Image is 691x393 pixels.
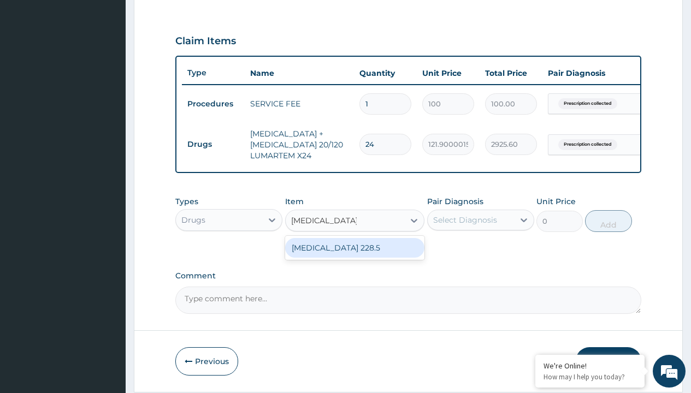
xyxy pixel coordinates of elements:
img: d_794563401_company_1708531726252_794563401 [20,55,44,82]
label: Types [175,197,198,206]
th: Name [245,62,354,84]
button: Add [585,210,631,232]
label: Comment [175,271,641,281]
button: Submit [576,347,641,376]
div: Drugs [181,215,205,225]
td: Procedures [182,94,245,114]
p: How may I help you today? [544,372,636,382]
th: Quantity [354,62,417,84]
span: We're online! [63,123,151,234]
td: [MEDICAL_DATA] + [MEDICAL_DATA] 20/120 LUMARTEM X24 [245,123,354,166]
label: Item [285,196,304,207]
td: Drugs [182,134,245,154]
span: Prescription collected [558,139,617,150]
label: Pair Diagnosis [427,196,483,207]
span: Prescription collected [558,98,617,109]
th: Pair Diagnosis [542,62,663,84]
button: Previous [175,347,238,376]
div: Minimize live chat window [179,5,205,32]
th: Type [182,63,245,83]
td: SERVICE FEE [245,93,354,115]
th: Unit Price [417,62,480,84]
div: Select Diagnosis [433,215,497,225]
div: We're Online! [544,361,636,371]
div: [MEDICAL_DATA] 228.5 [285,238,425,258]
th: Total Price [480,62,542,84]
div: Chat with us now [57,61,184,75]
h3: Claim Items [175,35,236,47]
textarea: Type your message and hit 'Enter' [5,270,208,308]
label: Unit Price [536,196,576,207]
